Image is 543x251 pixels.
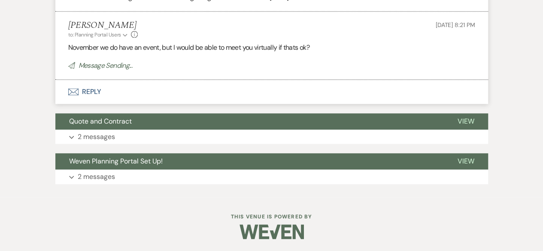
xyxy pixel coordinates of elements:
p: November we do have an event, but I would be able to meet you virtually if thats ok? [68,42,475,53]
span: View [458,117,474,126]
span: View [458,157,474,166]
button: 2 messages [55,169,488,184]
span: [DATE] 8:21 PM [435,21,475,29]
button: Reply [55,80,488,104]
button: View [444,113,488,130]
button: to: Planning Portal Users [68,31,129,39]
p: Message Sending... [68,60,475,71]
button: View [444,153,488,169]
button: Quote and Contract [55,113,444,130]
img: Weven Logo [240,217,304,247]
span: Weven Planning Portal Set Up! [69,157,163,166]
p: 2 messages [78,171,115,182]
h5: [PERSON_NAME] [68,20,138,31]
p: 2 messages [78,131,115,142]
button: 2 messages [55,130,488,144]
span: to: Planning Portal Users [68,31,121,38]
button: Weven Planning Portal Set Up! [55,153,444,169]
span: Quote and Contract [69,117,132,126]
